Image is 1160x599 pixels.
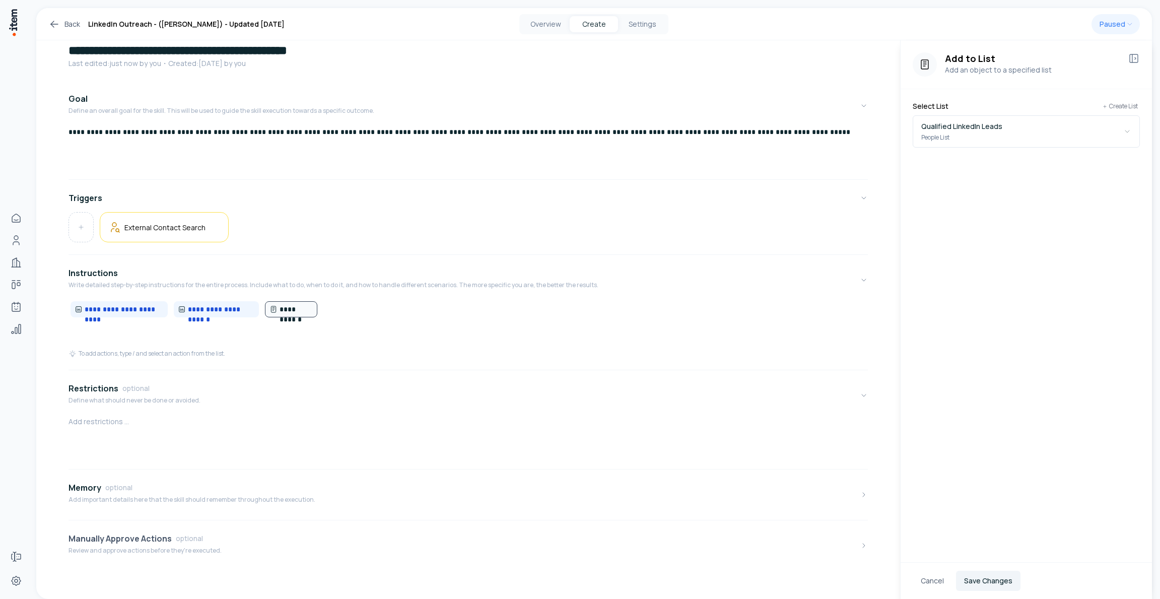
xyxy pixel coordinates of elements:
[69,127,868,175] div: GoalDefine an overall goal for the skill. This will be used to guide the skill execution towards ...
[6,208,26,228] a: Home
[6,571,26,591] a: Settings
[69,533,172,545] h4: Manually Approve Actions
[6,275,26,295] a: Deals
[69,547,222,555] p: Review and approve actions before they're executed.
[956,571,1020,591] button: Save Changes
[6,319,26,339] a: Analytics
[124,223,206,232] h5: External Contact Search
[69,301,868,366] div: InstructionsWrite detailed step-by-step instructions for the entire process. Include what to do, ...
[69,259,868,301] button: InstructionsWrite detailed step-by-step instructions for the entire process. Include what to do, ...
[69,524,868,567] button: Manually Approve ActionsoptionalReview and approve actions before they're executed.
[921,132,949,143] p: People List
[69,281,598,289] p: Write detailed step-by-step instructions for the entire process. Include what to do, when to do i...
[921,120,1002,132] p: Qualified LinkedIn Leads
[69,382,118,394] h4: Restrictions
[69,482,101,494] h4: Memory
[69,267,118,279] h4: Instructions
[69,212,868,250] div: Triggers
[48,18,80,30] a: Back
[8,8,18,37] img: Item Brain Logo
[69,396,200,405] p: Define what should never be done or avoided.
[69,374,868,417] button: RestrictionsoptionalDefine what should never be done or avoided.
[913,571,952,591] button: Cancel
[69,93,88,105] h4: Goal
[6,547,26,567] a: Forms
[69,496,315,504] p: Add important details here that the skill should remember throughout the execution.
[945,52,1120,64] h3: Add to List
[618,16,666,32] button: Settings
[69,474,868,516] button: MemoryoptionalAdd important details here that the skill should remember throughout the execution.
[570,16,618,32] button: Create
[176,534,203,544] span: optional
[913,103,948,110] label: Select List
[69,107,374,115] p: Define an overall goal for the skill. This will be used to guide the skill execution towards a sp...
[69,192,102,204] h4: Triggers
[69,350,225,358] div: To add actions, type / and select an action from the list.
[6,252,26,273] a: Companies
[105,483,132,493] span: optional
[69,58,868,69] p: Last edited: just now by you ・Created: [DATE] by you
[69,85,868,127] button: GoalDefine an overall goal for the skill. This will be used to guide the skill execution towards ...
[122,383,150,393] span: optional
[69,184,868,212] button: Triggers
[945,64,1120,76] p: Add an object to a specified list
[1101,101,1140,111] button: Create List
[521,16,570,32] button: Overview
[88,18,285,30] h1: LinkedIn Outreach - ([PERSON_NAME]) - Updated [DATE]
[69,417,868,465] div: RestrictionsoptionalDefine what should never be done or avoided.
[1109,103,1138,109] p: Create List
[6,297,26,317] a: Agents
[6,230,26,250] a: People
